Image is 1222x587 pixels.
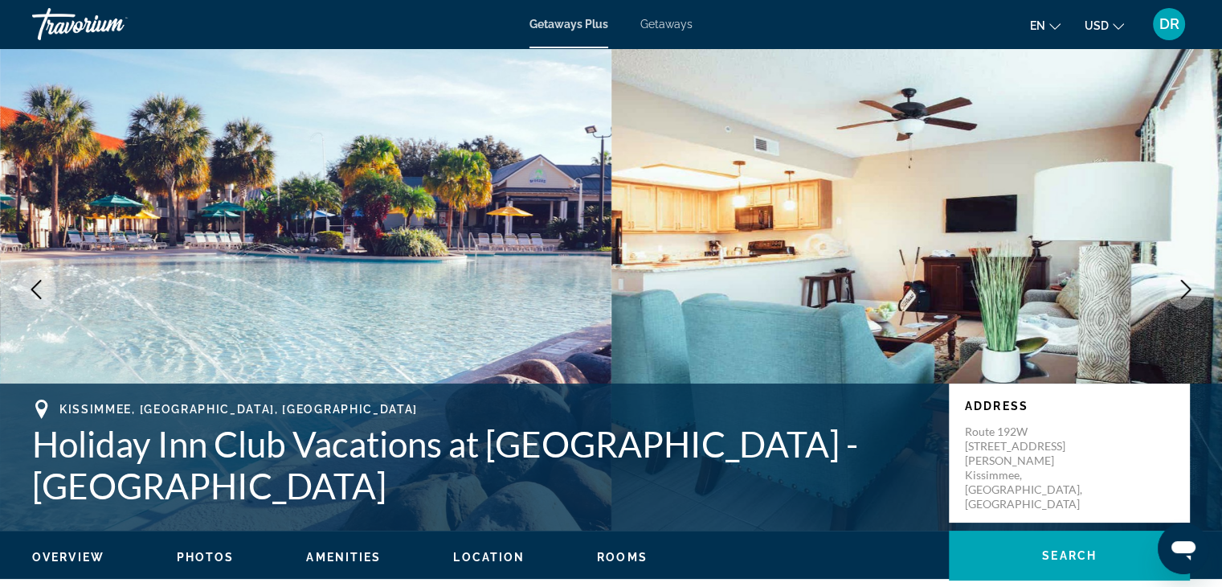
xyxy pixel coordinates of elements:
[965,400,1174,413] p: Address
[1158,523,1209,574] iframe: Button to launch messaging window
[949,531,1190,581] button: Search
[32,551,104,564] span: Overview
[59,403,418,416] span: Kissimmee, [GEOGRAPHIC_DATA], [GEOGRAPHIC_DATA]
[1030,14,1061,37] button: Change language
[32,550,104,564] button: Overview
[529,18,608,31] a: Getaways Plus
[1159,16,1179,32] span: DR
[597,551,648,564] span: Rooms
[177,551,235,564] span: Photos
[965,425,1093,511] p: Route 192W [STREET_ADDRESS][PERSON_NAME] Kissimmee, [GEOGRAPHIC_DATA], [GEOGRAPHIC_DATA]
[1148,7,1190,41] button: User Menu
[306,551,381,564] span: Amenities
[453,551,525,564] span: Location
[16,269,56,310] button: Previous image
[177,550,235,564] button: Photos
[597,550,648,564] button: Rooms
[1030,19,1045,32] span: en
[32,3,193,45] a: Travorium
[1085,19,1109,32] span: USD
[1042,549,1097,562] span: Search
[306,550,381,564] button: Amenities
[1166,269,1206,310] button: Next image
[453,550,525,564] button: Location
[1085,14,1124,37] button: Change currency
[640,18,693,31] a: Getaways
[32,423,933,507] h1: Holiday Inn Club Vacations at [GEOGRAPHIC_DATA] - [GEOGRAPHIC_DATA]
